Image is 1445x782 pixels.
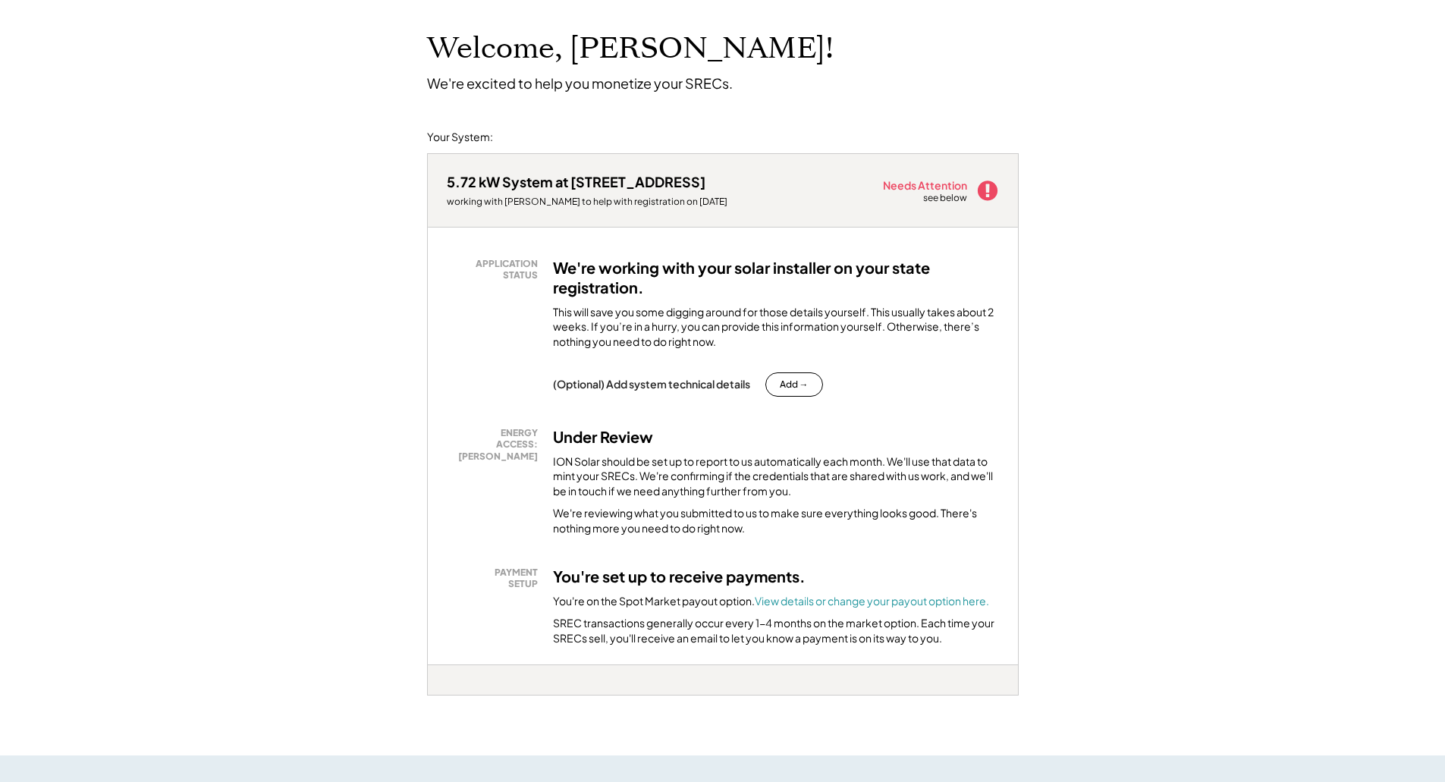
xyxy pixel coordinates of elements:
[553,305,999,350] div: This will save you some digging around for those details yourself. This usually takes about 2 wee...
[427,74,733,92] div: We're excited to help you monetize your SRECs.
[553,427,653,447] h3: Under Review
[427,696,484,702] div: w9otpc2b - VA Distributed
[427,31,834,67] h1: Welcome, [PERSON_NAME]!
[923,192,969,205] div: see below
[553,454,999,499] div: ION Solar should be set up to report to us automatically each month. We'll use that data to mint ...
[553,258,999,297] h3: We're working with your solar installer on your state registration.
[447,173,705,190] div: 5.72 kW System at [STREET_ADDRESS]
[454,427,538,463] div: ENERGY ACCESS: [PERSON_NAME]
[454,567,538,590] div: PAYMENT SETUP
[447,196,727,208] div: working with [PERSON_NAME] to help with registration on [DATE]
[454,258,538,281] div: APPLICATION STATUS
[553,616,999,645] div: SREC transactions generally occur every 1-4 months on the market option. Each time your SRECs sel...
[755,594,989,608] a: View details or change your payout option here.
[883,180,969,190] div: Needs Attention
[427,130,493,145] div: Your System:
[553,377,750,391] div: (Optional) Add system technical details
[553,567,806,586] h3: You're set up to receive payments.
[553,506,999,535] div: We're reviewing what you submitted to us to make sure everything looks good. There's nothing more...
[765,372,823,397] button: Add →
[553,594,989,609] div: You're on the Spot Market payout option.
